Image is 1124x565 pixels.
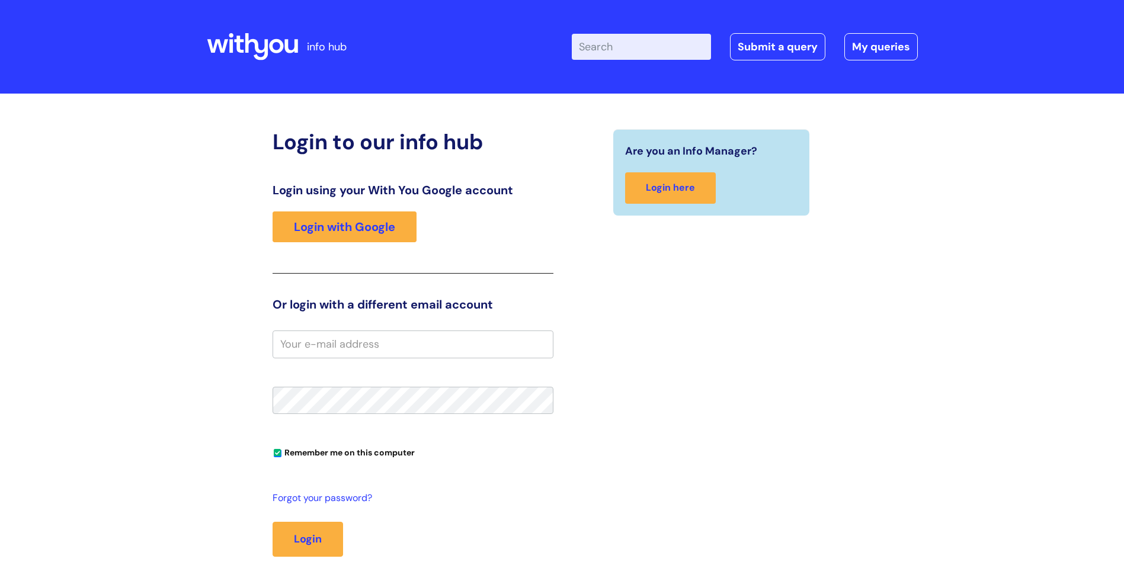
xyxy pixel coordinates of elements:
[273,490,547,507] a: Forgot your password?
[273,445,415,458] label: Remember me on this computer
[273,211,417,242] a: Login with Google
[273,442,553,461] div: You can uncheck this option if you're logging in from a shared device
[730,33,825,60] a: Submit a query
[625,172,716,204] a: Login here
[273,330,553,358] input: Your e-mail address
[844,33,918,60] a: My queries
[625,142,757,160] span: Are you an Info Manager?
[273,129,553,155] h2: Login to our info hub
[273,297,553,312] h3: Or login with a different email account
[273,522,343,556] button: Login
[572,34,711,60] input: Search
[274,450,281,457] input: Remember me on this computer
[307,37,347,56] p: info hub
[273,183,553,197] h3: Login using your With You Google account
